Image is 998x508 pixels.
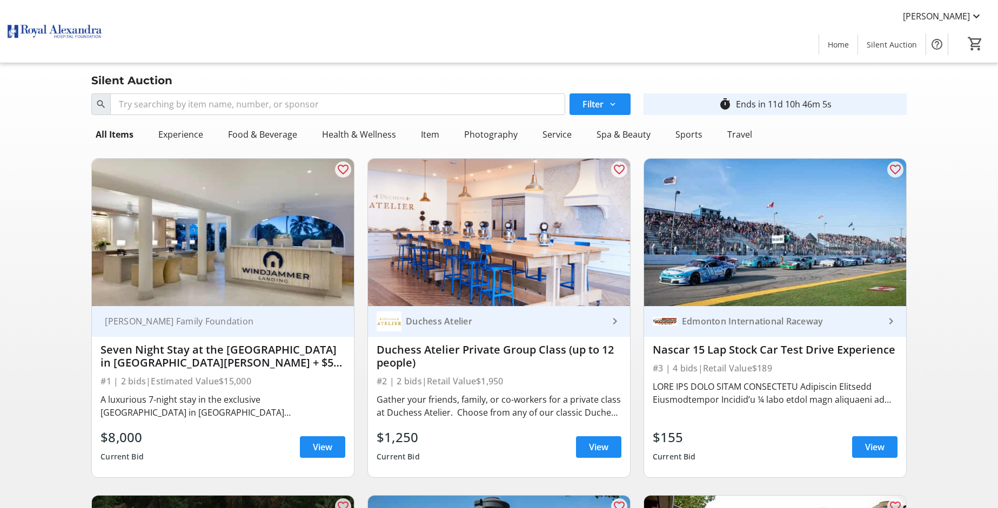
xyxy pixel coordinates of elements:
[377,447,420,466] div: Current Bid
[592,124,655,145] div: Spa & Beauty
[828,39,849,50] span: Home
[653,428,696,447] div: $155
[653,361,897,376] div: #3 | 4 bids | Retail Value $189
[377,374,621,389] div: #2 | 2 bids | Retail Value $1,950
[377,393,621,419] div: Gather your friends, family, or co-workers for a private class at Duchess Atelier. Choose from an...
[85,72,179,89] div: Silent Auction
[867,39,917,50] span: Silent Auction
[653,309,678,334] img: Edmonton International Raceway
[644,159,906,306] img: Nascar 15 Lap Stock Car Test Drive Experience
[154,124,207,145] div: Experience
[377,309,401,334] img: Duchess Atelier
[300,436,345,458] a: View
[889,163,902,176] mat-icon: favorite_outline
[736,98,832,111] div: Ends in 11d 10h 46m 5s
[723,124,756,145] div: Travel
[368,159,630,306] img: Duchess Atelier Private Group Class (up to 12 people)
[653,380,897,406] div: LORE IPS DOLO SITAM CONSECTETU Adipiscin Elitsedd Eiusmodtempor Incidid’u ¼ labo etdol magn aliqu...
[337,163,350,176] mat-icon: favorite_outline
[538,124,576,145] div: Service
[377,428,420,447] div: $1,250
[101,447,144,466] div: Current Bid
[719,98,732,111] mat-icon: timer_outline
[110,93,565,115] input: Try searching by item name, number, or sponsor
[570,93,631,115] button: Filter
[966,34,985,53] button: Cart
[101,316,332,327] div: [PERSON_NAME] Family Foundation
[608,315,621,328] mat-icon: keyboard_arrow_right
[589,441,608,453] span: View
[368,306,630,337] a: Duchess AtelierDuchess Atelier
[417,124,444,145] div: Item
[101,428,144,447] div: $8,000
[865,441,885,453] span: View
[885,315,897,328] mat-icon: keyboard_arrow_right
[92,159,354,306] img: Seven Night Stay at the Windjammer Landing Resort in St. Lucia + $5K Travel Voucher
[460,124,522,145] div: Photography
[671,124,707,145] div: Sports
[582,98,604,111] span: Filter
[852,436,897,458] a: View
[377,343,621,369] div: Duchess Atelier Private Group Class (up to 12 people)
[858,35,926,55] a: Silent Auction
[926,33,948,55] button: Help
[313,441,332,453] span: View
[903,10,970,23] span: [PERSON_NAME]
[401,316,608,327] div: Duchess Atelier
[653,447,696,466] div: Current Bid
[6,4,103,58] img: Royal Alexandra Hospital Foundation's Logo
[91,124,138,145] div: All Items
[576,436,621,458] a: View
[101,393,345,419] div: A luxurious 7-night stay in the exclusive [GEOGRAPHIC_DATA] in [GEOGRAPHIC_DATA][PERSON_NAME]. Vi...
[653,343,897,356] div: Nascar 15 Lap Stock Car Test Drive Experience
[678,316,885,327] div: Edmonton International Raceway
[819,35,858,55] a: Home
[318,124,400,145] div: Health & Wellness
[224,124,302,145] div: Food & Beverage
[101,374,345,389] div: #1 | 2 bids | Estimated Value $15,000
[894,8,992,25] button: [PERSON_NAME]
[613,163,626,176] mat-icon: favorite_outline
[101,343,345,369] div: Seven Night Stay at the [GEOGRAPHIC_DATA] in [GEOGRAPHIC_DATA][PERSON_NAME] + $5K Travel Voucher
[644,306,906,337] a: Edmonton International RacewayEdmonton International Raceway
